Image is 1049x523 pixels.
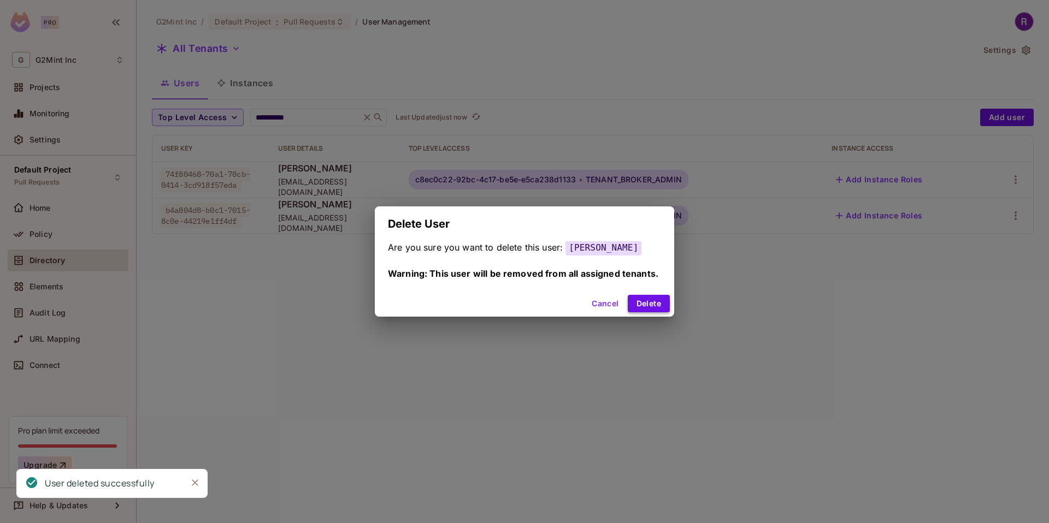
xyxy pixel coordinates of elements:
h2: Delete User [375,206,674,241]
span: Warning: This user will be removed from all assigned tenants. [388,268,658,279]
button: Cancel [587,295,623,312]
button: Delete [628,295,670,312]
div: User deleted successfully [45,477,155,490]
span: Are you sure you want to delete this user: [388,242,563,253]
button: Close [187,474,203,491]
span: [PERSON_NAME] [565,240,641,255]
